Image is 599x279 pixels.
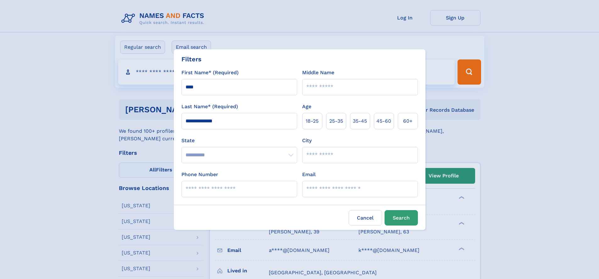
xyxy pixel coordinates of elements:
div: Filters [181,54,202,64]
label: First Name* (Required) [181,69,239,76]
span: 60+ [403,117,413,125]
label: State [181,137,297,144]
label: Age [302,103,311,110]
button: Search [385,210,418,226]
label: Last Name* (Required) [181,103,238,110]
span: 25‑35 [329,117,343,125]
span: 18‑25 [306,117,319,125]
label: Phone Number [181,171,218,178]
label: Middle Name [302,69,334,76]
label: City [302,137,312,144]
label: Email [302,171,316,178]
span: 35‑45 [353,117,367,125]
label: Cancel [349,210,382,226]
span: 45‑60 [376,117,391,125]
